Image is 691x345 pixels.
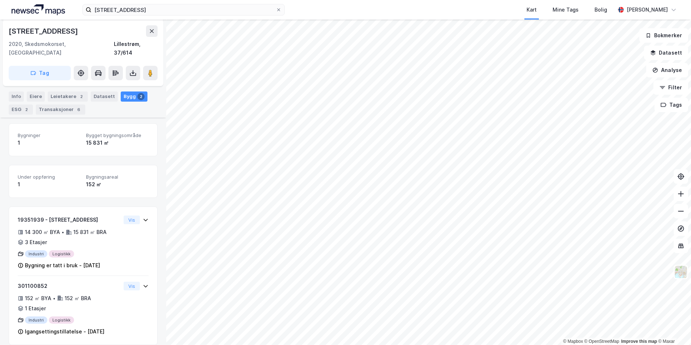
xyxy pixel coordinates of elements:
[654,98,688,112] button: Tags
[65,294,91,303] div: 152 ㎡ BRA
[124,282,140,290] button: Vis
[595,5,607,14] div: Bolig
[27,91,45,102] div: Eiere
[121,91,147,102] div: Bygg
[73,228,107,237] div: 15 831 ㎡ BRA
[86,180,149,189] div: 152 ㎡
[653,80,688,95] button: Filter
[114,40,158,57] div: Lillestrøm, 37/614
[9,105,33,115] div: ESG
[655,310,691,345] iframe: Chat Widget
[627,5,668,14] div: [PERSON_NAME]
[91,4,276,15] input: Søk på adresse, matrikkel, gårdeiere, leietakere eller personer
[25,304,46,313] div: 1 Etasjer
[18,216,121,224] div: 19351939 - [STREET_ADDRESS]
[621,339,657,344] a: Improve this map
[75,106,82,113] div: 6
[18,132,80,139] span: Bygninger
[584,339,619,344] a: OpenStreetMap
[25,238,47,247] div: 3 Etasjer
[137,93,145,100] div: 2
[25,294,51,303] div: 152 ㎡ BYA
[25,228,60,237] div: 14 300 ㎡ BYA
[78,93,85,100] div: 2
[18,139,80,147] div: 1
[563,339,583,344] a: Mapbox
[644,46,688,60] button: Datasett
[18,180,80,189] div: 1
[646,63,688,77] button: Analyse
[53,295,56,301] div: •
[18,174,80,180] span: Under oppføring
[25,261,100,270] div: Bygning er tatt i bruk - [DATE]
[91,91,118,102] div: Datasett
[48,91,88,102] div: Leietakere
[9,91,24,102] div: Info
[86,174,149,180] span: Bygningsareal
[25,327,104,336] div: Igangsettingstillatelse - [DATE]
[553,5,579,14] div: Mine Tags
[12,4,65,15] img: logo.a4113a55bc3d86da70a041830d287a7e.svg
[61,229,64,235] div: •
[18,282,121,290] div: 301100852
[639,28,688,43] button: Bokmerker
[655,310,691,345] div: Kontrollprogram for chat
[36,105,85,115] div: Transaksjoner
[86,132,149,139] span: Bygget bygningsområde
[86,139,149,147] div: 15 831 ㎡
[9,40,114,57] div: 2020, Skedsmokorset, [GEOGRAPHIC_DATA]
[674,265,688,279] img: Z
[124,216,140,224] button: Vis
[9,66,71,80] button: Tag
[9,25,80,37] div: [STREET_ADDRESS]
[23,106,30,113] div: 2
[527,5,537,14] div: Kart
